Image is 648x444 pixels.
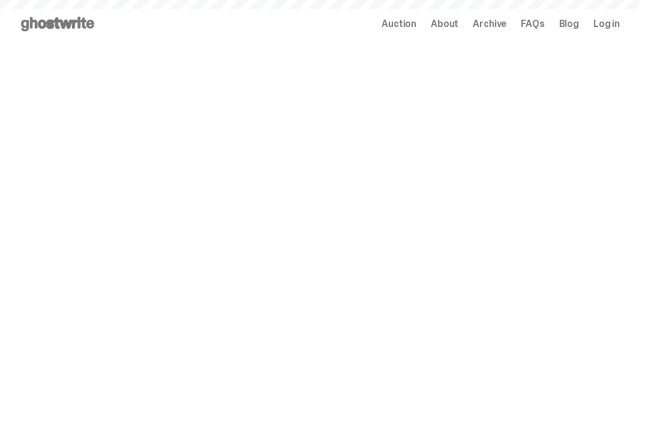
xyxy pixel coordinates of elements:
a: About [431,19,458,29]
a: Log in [593,19,620,29]
a: Archive [473,19,506,29]
a: Blog [559,19,579,29]
a: FAQs [521,19,544,29]
a: Auction [382,19,416,29]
